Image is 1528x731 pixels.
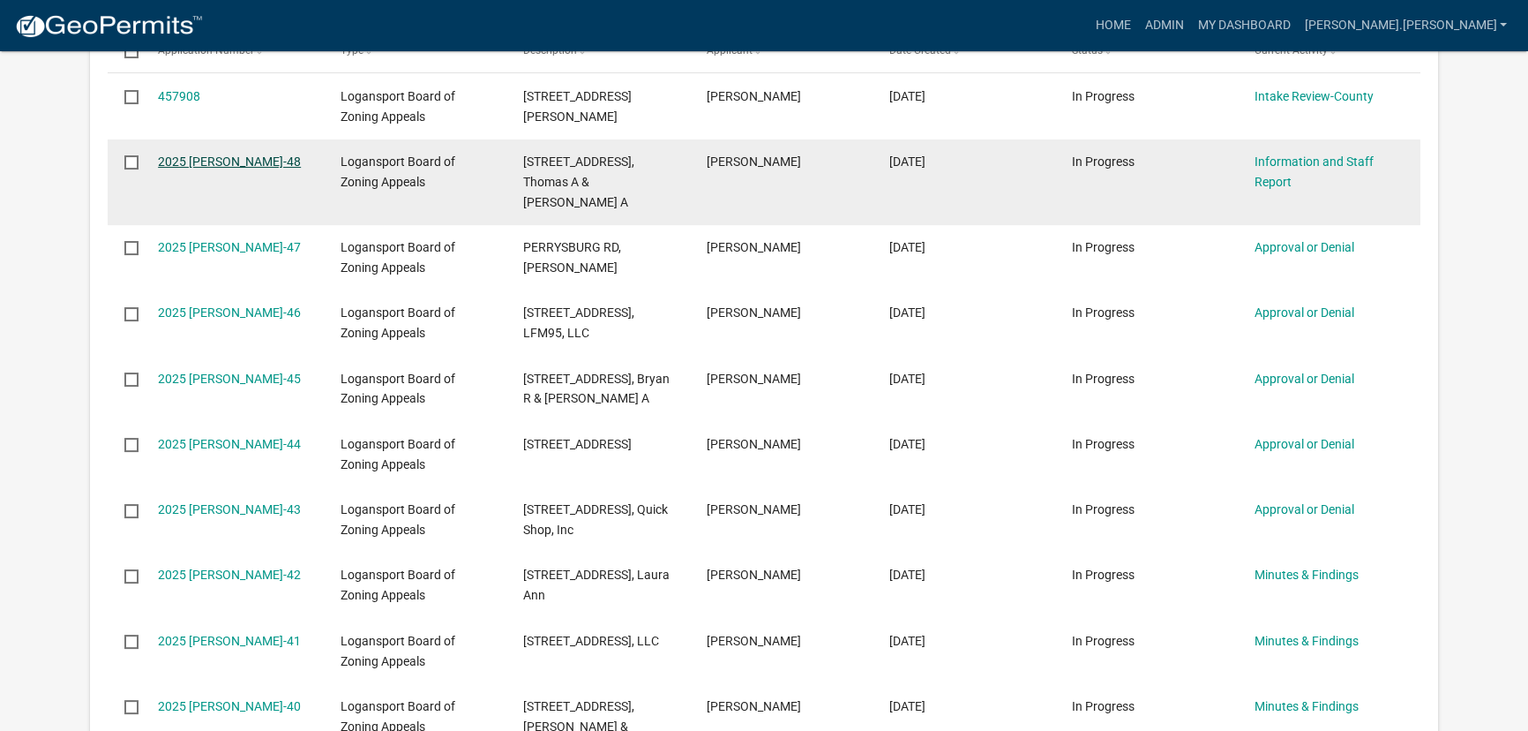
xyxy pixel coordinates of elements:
[706,699,800,713] span: Steven M Erickson
[1072,437,1135,451] span: In Progress
[889,568,925,582] span: 05/23/2025
[1072,154,1135,169] span: In Progress
[523,89,632,124] span: 2105 N THIRD ST, Gross, James P
[523,154,634,209] span: 131 BURLINGTON AVE, Pasquale, Thomas A & Tari A
[341,437,455,471] span: Logansport Board of Zoning Appeals
[706,89,800,103] span: James gross
[706,437,800,451] span: Travis Vencel
[341,502,455,537] span: Logansport Board of Zoning Appeals
[889,240,925,254] span: 06/30/2025
[889,89,925,103] span: 08/01/2025
[341,568,455,602] span: Logansport Board of Zoning Appeals
[1255,568,1359,582] a: Minutes & Findings
[341,240,455,275] span: Logansport Board of Zoning Appeals
[1072,502,1135,516] span: In Progress
[341,89,455,124] span: Logansport Board of Zoning Appeals
[341,634,455,668] span: Logansport Board of Zoning Appeals
[1255,699,1359,713] a: Minutes & Findings
[1072,699,1135,713] span: In Progress
[158,240,301,254] a: 2025 [PERSON_NAME]-47
[889,699,925,713] span: 05/19/2025
[523,502,668,537] span: 1001 WHEATLAND AVE, Quick Shop, Inc
[1255,305,1354,320] a: Approval or Denial
[1255,437,1354,451] a: Approval or Denial
[889,154,925,169] span: 07/23/2025
[523,240,621,275] span: PERRYSBURG RD, Hines, Michael
[889,502,925,516] span: 05/28/2025
[1072,305,1135,320] span: In Progress
[523,437,632,451] span: 1 GENERAL ST, City of Logansport
[1137,9,1190,42] a: Admin
[1072,568,1135,582] span: In Progress
[341,372,455,406] span: Logansport Board of Zoning Appeals
[1297,9,1514,42] a: [PERSON_NAME].[PERSON_NAME]
[341,154,455,189] span: Logansport Board of Zoning Appeals
[706,305,800,320] span: Stephen Servies
[523,372,670,406] span: 923 N 3RD ST, Reed, Bryan R & Delores A
[889,305,925,320] span: 06/25/2025
[706,372,800,386] span: Travis Reed
[1255,154,1374,189] a: Information and Staff Report
[158,305,301,320] a: 2025 [PERSON_NAME]-46
[158,502,301,516] a: 2025 [PERSON_NAME]-43
[1255,89,1374,103] a: Intake Review-County
[1072,240,1135,254] span: In Progress
[158,568,301,582] a: 2025 [PERSON_NAME]-42
[1190,9,1297,42] a: My Dashboard
[1088,9,1137,42] a: Home
[889,437,925,451] span: 06/05/2025
[1072,372,1135,386] span: In Progress
[158,699,301,713] a: 2025 [PERSON_NAME]-40
[889,372,925,386] span: 06/10/2025
[158,154,301,169] a: 2025 [PERSON_NAME]-48
[1255,502,1354,516] a: Approval or Denial
[523,305,634,340] span: 601 W MARKET ST, LFM95, LLC
[1072,89,1135,103] span: In Progress
[158,437,301,451] a: 2025 [PERSON_NAME]-44
[1255,240,1354,254] a: Approval or Denial
[1255,634,1359,648] a: Minutes & Findings
[1255,372,1354,386] a: Approval or Denial
[706,568,800,582] span: LAURA PETERSON
[158,634,301,648] a: 2025 [PERSON_NAME]-41
[889,634,925,648] span: 05/21/2025
[158,89,200,103] a: 457908
[706,634,800,648] span: Patrick H. Clifford
[523,568,670,602] span: 23 W MAIN ST, Peterson, Laura Ann
[341,305,455,340] span: Logansport Board of Zoning Appeals
[523,634,659,648] span: 1801 POTTAWATTOMIE RD, INDYRE, LLC
[706,240,800,254] span: Chris Hallam
[158,372,301,386] a: 2025 [PERSON_NAME]-45
[706,154,800,169] span: Jamey Harper
[706,502,800,516] span: Debbie Margison
[1072,634,1135,648] span: In Progress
